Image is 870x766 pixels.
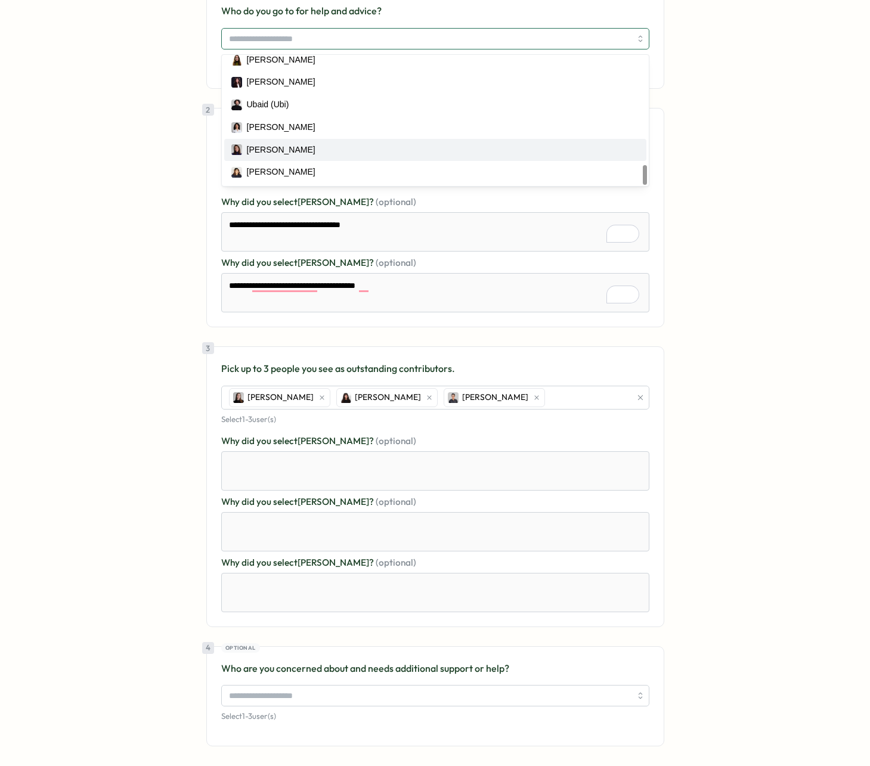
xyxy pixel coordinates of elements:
[202,342,214,354] div: 3
[221,4,649,18] p: Who do you go to for help and advice?
[247,144,315,157] div: [PERSON_NAME]
[462,391,528,404] span: [PERSON_NAME]
[231,167,242,178] img: Zara Malik
[247,121,315,134] div: [PERSON_NAME]
[233,392,244,403] img: Elena Ladushyna
[221,435,649,448] label: Why did you select [PERSON_NAME] ?
[221,361,649,376] p: Pick up to 3 people you see as outstanding contributors.
[376,196,416,207] span: (optional)
[355,391,421,404] span: [PERSON_NAME]
[376,435,416,446] span: (optional)
[247,76,315,89] div: [PERSON_NAME]
[221,54,649,65] p: Select 1 - 3 user(s)
[225,644,255,652] span: Optional
[247,98,289,111] div: Ubaid (Ubi)
[231,55,242,66] img: Sofia Mayor
[231,77,242,88] img: Stella Maliatsos
[247,391,314,404] span: [PERSON_NAME]
[221,661,649,676] p: Who are you concerned about and needs additional support or help?
[221,495,649,508] label: Why did you select [PERSON_NAME] ?
[221,711,649,722] p: Select 1 - 3 user(s)
[231,144,242,155] img: Viktoria Korzhova
[376,557,416,568] span: (optional)
[221,256,649,269] label: Why did you select [PERSON_NAME] ?
[247,54,315,67] div: [PERSON_NAME]
[231,100,242,110] img: Ubaid (Ubi)
[247,166,315,179] div: [PERSON_NAME]
[340,392,351,403] img: Kelly Rosa
[221,273,649,312] textarea: To enrich screen reader interactions, please activate Accessibility in Grammarly extension settings
[221,196,649,209] label: Why did you select [PERSON_NAME] ?
[221,212,649,252] textarea: To enrich screen reader interactions, please activate Accessibility in Grammarly extension settings
[448,392,459,403] img: Hasan Naqvi
[376,496,416,507] span: (optional)
[202,642,214,654] div: 4
[231,122,242,133] img: Valentina Gonzalez
[202,104,214,116] div: 2
[376,257,416,268] span: (optional)
[221,414,649,425] p: Select 1 - 3 user(s)
[221,556,649,569] label: Why did you select [PERSON_NAME] ?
